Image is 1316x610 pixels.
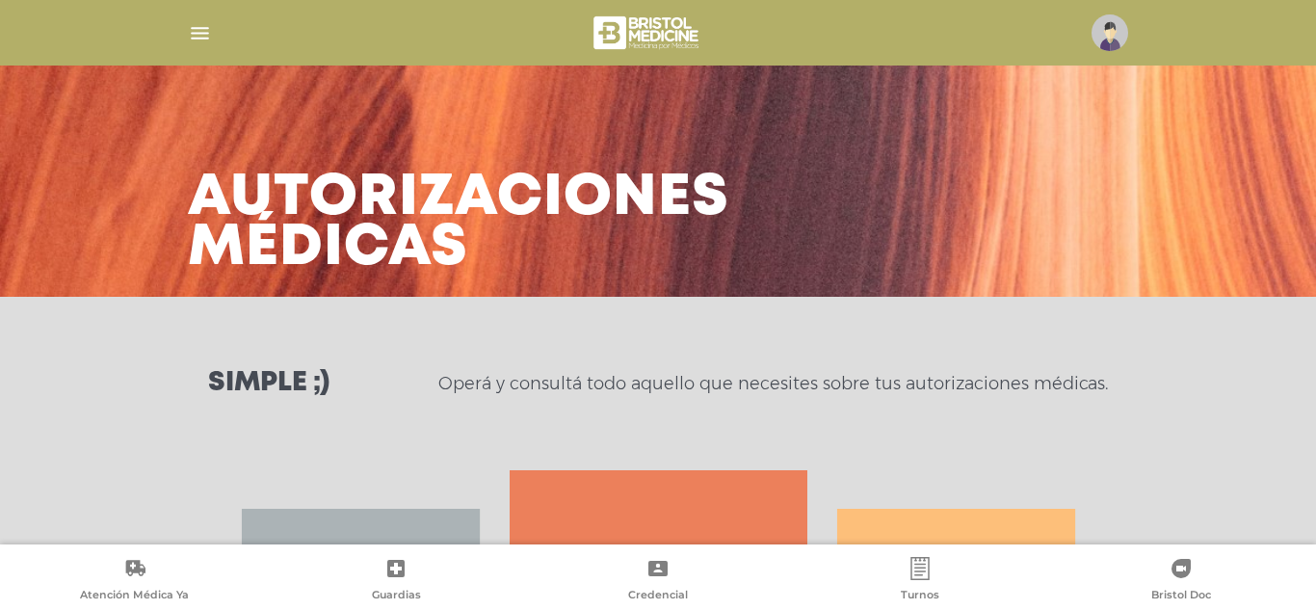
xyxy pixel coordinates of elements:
img: Cober_menu-lines-white.svg [188,21,212,45]
img: profile-placeholder.svg [1092,14,1128,51]
span: Atención Médica Ya [80,588,189,605]
a: Guardias [266,557,528,606]
a: Turnos [789,557,1051,606]
img: bristol-medicine-blanco.png [591,10,705,56]
span: Bristol Doc [1151,588,1211,605]
a: Atención Médica Ya [4,557,266,606]
p: Operá y consultá todo aquello que necesites sobre tus autorizaciones médicas. [438,372,1108,395]
span: Guardias [372,588,421,605]
a: Bristol Doc [1050,557,1312,606]
span: Credencial [628,588,688,605]
h3: Autorizaciones médicas [188,173,729,274]
h3: Simple ;) [208,370,329,397]
span: Turnos [901,588,939,605]
a: Credencial [527,557,789,606]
